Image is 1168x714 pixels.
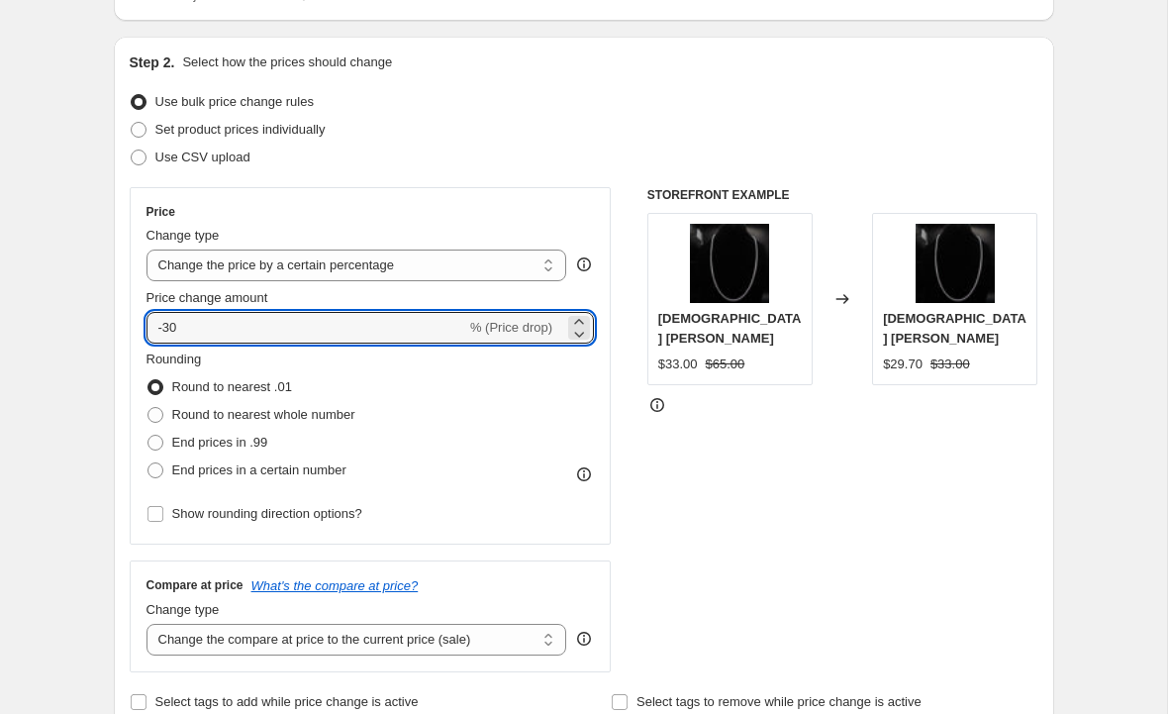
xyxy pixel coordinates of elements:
div: $33.00 [658,355,698,374]
input: -15 [146,312,466,344]
div: help [574,255,594,274]
span: Change type [146,228,220,243]
span: Use bulk price change rules [155,94,314,109]
span: Use CSV upload [155,150,250,164]
h3: Compare at price [146,577,243,593]
span: % (Price drop) [470,320,552,335]
span: Rounding [146,352,202,366]
span: [DEMOGRAPHIC_DATA] [PERSON_NAME] [883,311,1026,346]
span: Round to nearest whole number [172,407,355,422]
span: End prices in a certain number [172,462,346,477]
h2: Step 2. [130,52,175,72]
p: Select how the prices should change [182,52,392,72]
span: Select tags to remove while price change is active [636,694,922,709]
span: End prices in .99 [172,435,268,450]
img: image_a8bd1329-c255-436f-866f-674228cb6aec_80x.jpg [916,224,995,303]
h3: Price [146,204,175,220]
span: Change type [146,602,220,617]
button: What's the compare at price? [251,578,419,593]
span: Price change amount [146,290,268,305]
img: image_a8bd1329-c255-436f-866f-674228cb6aec_80x.jpg [690,224,769,303]
div: $29.70 [883,355,923,374]
span: Show rounding direction options? [172,506,362,521]
span: Round to nearest .01 [172,379,292,394]
div: help [574,629,594,649]
span: [DEMOGRAPHIC_DATA] [PERSON_NAME] [658,311,802,346]
strike: $33.00 [930,355,970,374]
h6: STOREFRONT EXAMPLE [647,187,1038,203]
span: Select tags to add while price change is active [155,694,419,709]
strike: $65.00 [706,355,745,374]
span: Set product prices individually [155,122,326,137]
